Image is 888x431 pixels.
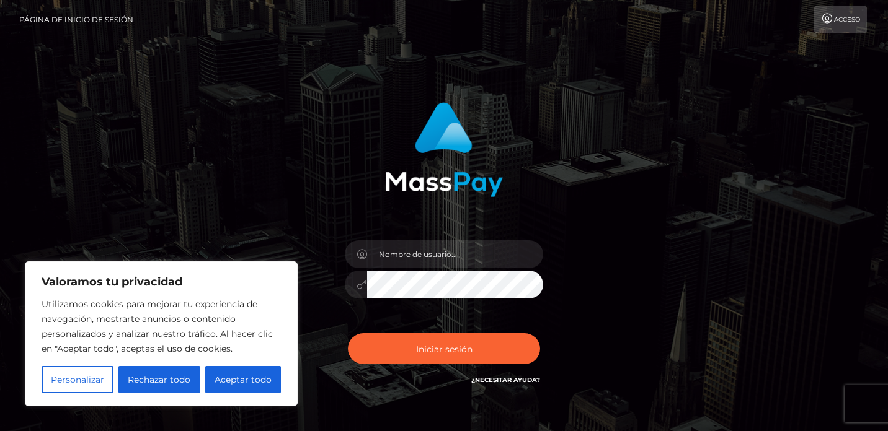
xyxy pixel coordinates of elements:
[128,374,190,385] font: Rechazar todo
[42,366,113,393] button: Personalizar
[25,261,298,406] div: Valoramos tu privacidad
[814,6,867,33] a: Acceso
[834,15,860,24] font: Acceso
[42,298,273,354] font: Utilizamos cookies para mejorar tu experiencia de navegación, mostrarte anuncios o contenido pers...
[215,374,272,385] font: Aceptar todo
[19,15,133,24] font: Página de inicio de sesión
[118,366,200,393] button: Rechazar todo
[51,374,104,385] font: Personalizar
[205,366,281,393] button: Aceptar todo
[19,6,133,33] a: Página de inicio de sesión
[42,275,182,289] font: Valoramos tu privacidad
